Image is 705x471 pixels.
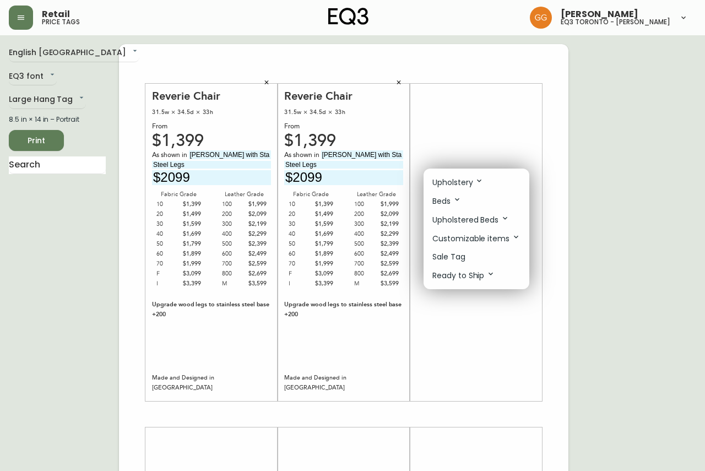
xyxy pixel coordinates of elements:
p: Customizable items [432,232,520,245]
p: Upholstered Beds [432,214,509,226]
p: Sale Tag [432,251,465,263]
p: Upholstery [432,176,484,188]
p: Beds [432,195,462,207]
p: Ready to Ship [432,269,495,281]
